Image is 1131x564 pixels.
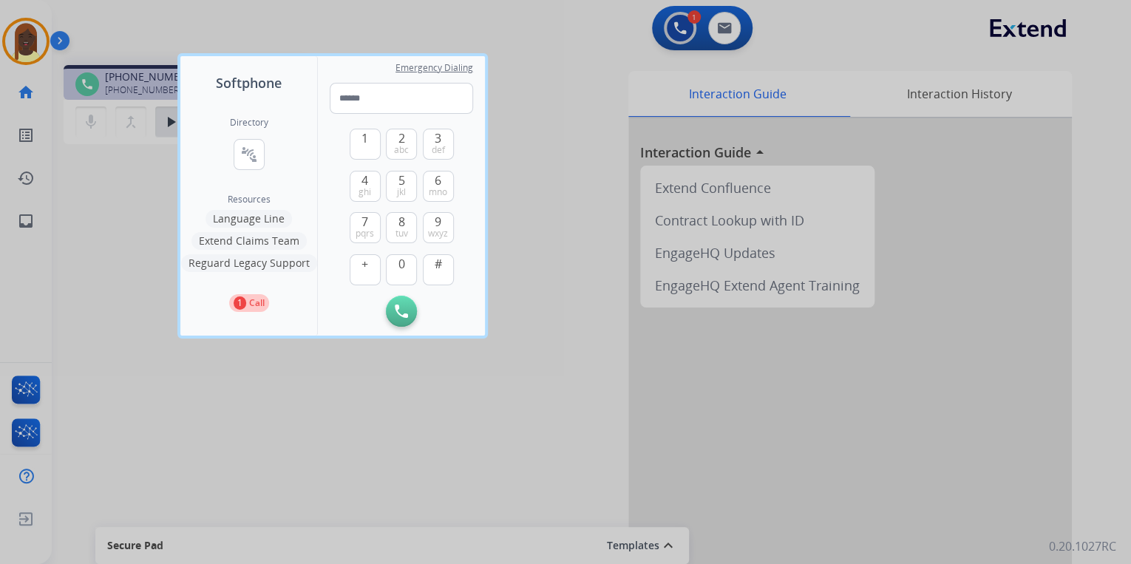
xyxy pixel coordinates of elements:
button: 5jkl [386,171,417,202]
span: Resources [228,194,271,205]
button: 1 [350,129,381,160]
button: 4ghi [350,171,381,202]
button: 2abc [386,129,417,160]
h2: Directory [230,117,268,129]
button: Language Line [206,210,292,228]
span: 1 [361,129,368,147]
button: 7pqrs [350,212,381,243]
span: def [432,144,445,156]
span: wxyz [428,228,448,239]
span: 0 [398,255,405,273]
span: abc [394,144,409,156]
span: 4 [361,171,368,189]
span: Softphone [216,72,282,93]
button: 3def [423,129,454,160]
span: pqrs [356,228,374,239]
button: 0 [386,254,417,285]
span: 7 [361,213,368,231]
span: 9 [435,213,441,231]
span: tuv [395,228,408,239]
span: mno [429,186,447,198]
span: ghi [359,186,371,198]
button: 6mno [423,171,454,202]
span: 2 [398,129,405,147]
button: + [350,254,381,285]
span: jkl [397,186,406,198]
button: 9wxyz [423,212,454,243]
img: call-button [395,305,408,318]
mat-icon: connect_without_contact [240,146,258,163]
button: 1Call [229,294,269,312]
p: 0.20.1027RC [1049,537,1116,555]
p: Call [249,296,265,310]
p: 1 [234,296,246,310]
span: Emergency Dialing [395,62,473,74]
button: 8tuv [386,212,417,243]
span: + [361,255,368,273]
button: Extend Claims Team [191,232,307,250]
span: 3 [435,129,441,147]
span: 6 [435,171,441,189]
span: # [435,255,442,273]
button: # [423,254,454,285]
span: 8 [398,213,405,231]
button: Reguard Legacy Support [181,254,317,272]
span: 5 [398,171,405,189]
